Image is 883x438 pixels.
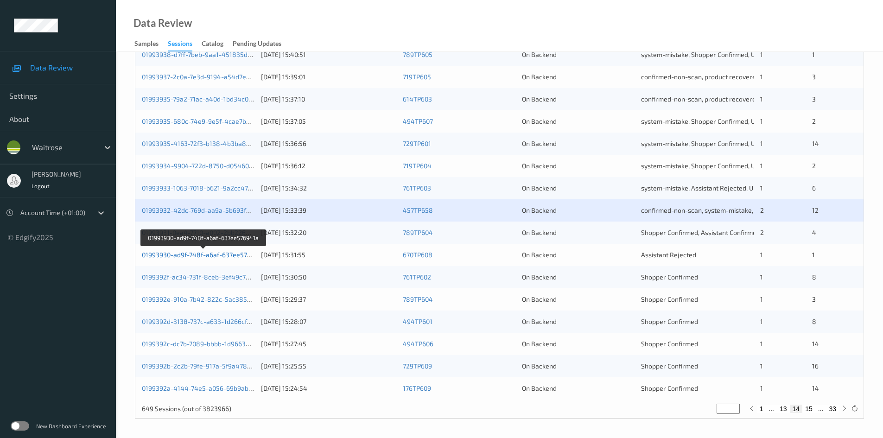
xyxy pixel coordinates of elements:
[142,251,265,259] a: 01993930-ad9f-748f-a6af-637ee576941a
[134,38,168,51] a: Samples
[403,73,431,81] a: 719TP605
[403,206,433,214] a: 457TP658
[760,251,763,259] span: 1
[261,362,396,371] div: [DATE] 15:25:55
[261,139,396,148] div: [DATE] 15:36:56
[641,317,698,325] span: Shopper Confirmed
[812,184,816,192] span: 6
[522,228,635,237] div: On Backend
[812,162,816,170] span: 2
[522,250,635,260] div: On Backend
[403,162,432,170] a: 719TP604
[261,317,396,326] div: [DATE] 15:28:07
[812,229,816,236] span: 4
[403,140,431,147] a: 729TP601
[522,72,635,82] div: On Backend
[760,317,763,325] span: 1
[261,206,396,215] div: [DATE] 15:33:39
[202,38,233,51] a: Catalog
[261,72,396,82] div: [DATE] 15:39:01
[142,95,263,103] a: 01993935-79a2-71ac-a40d-1bd34c0f1d3f
[261,295,396,304] div: [DATE] 15:29:37
[142,162,270,170] a: 01993934-9904-722d-8750-d054603906fa
[233,38,291,51] a: Pending Updates
[522,117,635,126] div: On Backend
[233,39,281,51] div: Pending Updates
[261,384,396,393] div: [DATE] 15:24:54
[826,405,839,413] button: 33
[142,340,268,348] a: 0199392c-dc7b-7089-bbbb-1d96633552e3
[142,295,269,303] a: 0199392e-910a-7b42-822c-5ac38552aed0
[812,51,815,58] span: 1
[812,362,819,370] span: 16
[812,117,816,125] span: 2
[812,273,816,281] span: 8
[522,384,635,393] div: On Backend
[142,229,265,236] a: 01993931-0ea4-7710-a002-2bb226e3ff9d
[403,184,431,192] a: 761TP603
[760,162,763,170] span: 1
[760,384,763,392] span: 1
[261,95,396,104] div: [DATE] 15:37:10
[641,184,797,192] span: system-mistake, Assistant Rejected, Unusual-Activity
[522,184,635,193] div: On Backend
[777,405,790,413] button: 13
[403,51,432,58] a: 789TP605
[641,384,698,392] span: Shopper Confirmed
[641,295,698,303] span: Shopper Confirmed
[641,340,698,348] span: Shopper Confirmed
[522,273,635,282] div: On Backend
[812,95,816,103] span: 3
[403,317,432,325] a: 494TP601
[760,340,763,348] span: 1
[403,229,433,236] a: 789TP604
[790,405,803,413] button: 14
[168,38,202,51] a: Sessions
[760,206,764,214] span: 2
[142,206,269,214] a: 01993932-42dc-769d-aa9a-5b693f74a474
[760,273,763,281] span: 1
[641,140,852,147] span: system-mistake, Shopper Confirmed, Unusual-Activity, Picklist item alert
[134,39,159,51] div: Samples
[403,117,433,125] a: 494TP607
[261,161,396,171] div: [DATE] 15:36:12
[812,251,815,259] span: 1
[403,295,433,303] a: 789TP604
[202,39,223,51] div: Catalog
[522,317,635,326] div: On Backend
[403,95,432,103] a: 614TP603
[812,295,816,303] span: 3
[812,206,819,214] span: 12
[641,273,698,281] span: Shopper Confirmed
[760,184,763,192] span: 1
[760,229,764,236] span: 2
[812,140,819,147] span: 14
[760,117,763,125] span: 1
[261,228,396,237] div: [DATE] 15:32:20
[142,140,267,147] a: 01993935-4163-72f3-b138-4b3ba8c44d2f
[760,51,763,58] span: 1
[142,404,231,413] p: 649 Sessions (out of 3823966)
[522,362,635,371] div: On Backend
[812,73,816,81] span: 3
[261,339,396,349] div: [DATE] 15:27:45
[522,339,635,349] div: On Backend
[261,273,396,282] div: [DATE] 15:30:50
[133,19,192,28] div: Data Review
[142,273,264,281] a: 0199392f-ac34-731f-8ceb-3ef49c78c7da
[812,384,819,392] span: 14
[142,362,266,370] a: 0199392b-2c2b-79fe-917a-5f9a47882acb
[522,161,635,171] div: On Backend
[403,362,432,370] a: 729TP609
[522,139,635,148] div: On Backend
[142,117,267,125] a: 01993935-680c-74e9-9e5f-4cae7b4f04ac
[641,251,696,259] span: Assistant Rejected
[760,73,763,81] span: 1
[641,51,799,58] span: system-mistake, Shopper Confirmed, Unusual-Activity
[522,50,635,59] div: On Backend
[757,405,766,413] button: 1
[261,50,396,59] div: [DATE] 15:40:51
[812,317,816,325] span: 8
[802,405,815,413] button: 15
[522,295,635,304] div: On Backend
